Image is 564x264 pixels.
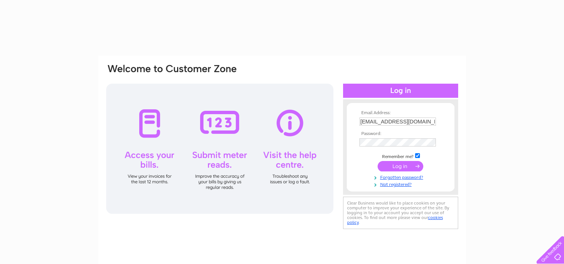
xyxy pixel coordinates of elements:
[359,173,444,180] a: Forgotten password?
[358,131,444,136] th: Password:
[378,161,423,171] input: Submit
[359,180,444,187] a: Not registered?
[358,110,444,116] th: Email Address:
[343,197,458,229] div: Clear Business would like to place cookies on your computer to improve your experience of the sit...
[358,152,444,160] td: Remember me?
[347,215,443,225] a: cookies policy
